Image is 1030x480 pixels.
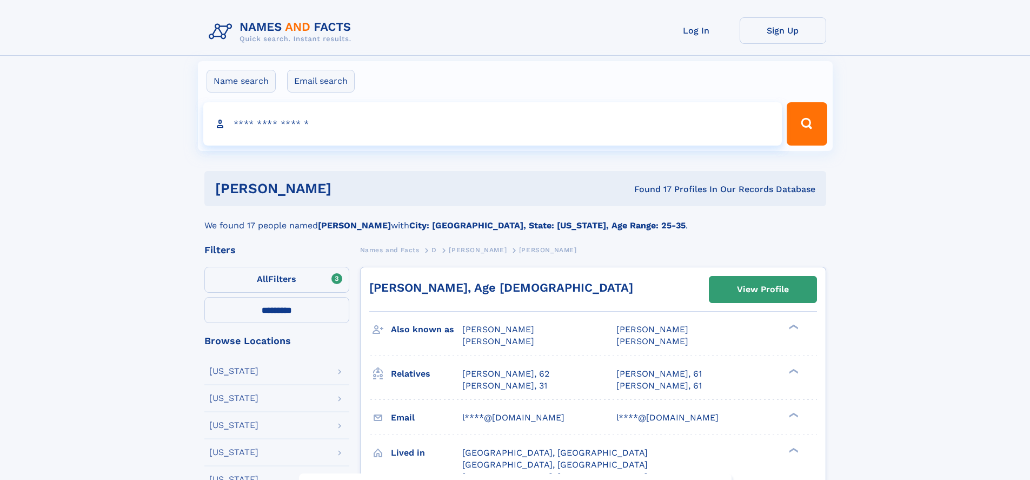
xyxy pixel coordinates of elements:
[462,368,549,380] a: [PERSON_NAME], 62
[215,182,483,195] h1: [PERSON_NAME]
[709,277,816,303] a: View Profile
[360,243,420,257] a: Names and Facts
[462,336,534,346] span: [PERSON_NAME]
[257,274,268,284] span: All
[786,446,799,453] div: ❯
[462,448,648,458] span: [GEOGRAPHIC_DATA], [GEOGRAPHIC_DATA]
[653,17,740,44] a: Log In
[740,17,826,44] a: Sign Up
[786,411,799,418] div: ❯
[203,102,782,146] input: search input
[391,320,462,339] h3: Also known as
[737,277,789,302] div: View Profile
[449,246,507,254] span: [PERSON_NAME]
[616,380,702,392] a: [PERSON_NAME], 61
[462,324,534,334] span: [PERSON_NAME]
[449,243,507,257] a: [PERSON_NAME]
[431,243,437,257] a: D
[616,324,688,334] span: [PERSON_NAME]
[391,444,462,462] h3: Lived in
[391,409,462,427] h3: Email
[483,183,815,195] div: Found 17 Profiles In Our Records Database
[209,367,258,376] div: [US_STATE]
[209,394,258,403] div: [US_STATE]
[786,367,799,374] div: ❯
[616,336,688,346] span: [PERSON_NAME]
[616,368,702,380] a: [PERSON_NAME], 61
[391,365,462,383] h3: Relatives
[462,459,648,470] span: [GEOGRAPHIC_DATA], [GEOGRAPHIC_DATA]
[786,324,799,331] div: ❯
[209,448,258,457] div: [US_STATE]
[287,70,355,93] label: Email search
[209,421,258,430] div: [US_STATE]
[787,102,827,146] button: Search Button
[409,220,686,231] b: City: [GEOGRAPHIC_DATA], State: [US_STATE], Age Range: 25-35
[204,245,349,255] div: Filters
[462,380,547,392] a: [PERSON_NAME], 31
[204,267,349,293] label: Filters
[318,220,391,231] b: [PERSON_NAME]
[204,336,349,346] div: Browse Locations
[369,281,633,294] a: [PERSON_NAME], Age [DEMOGRAPHIC_DATA]
[519,246,577,254] span: [PERSON_NAME]
[431,246,437,254] span: D
[207,70,276,93] label: Name search
[204,206,826,232] div: We found 17 people named with .
[204,17,360,47] img: Logo Names and Facts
